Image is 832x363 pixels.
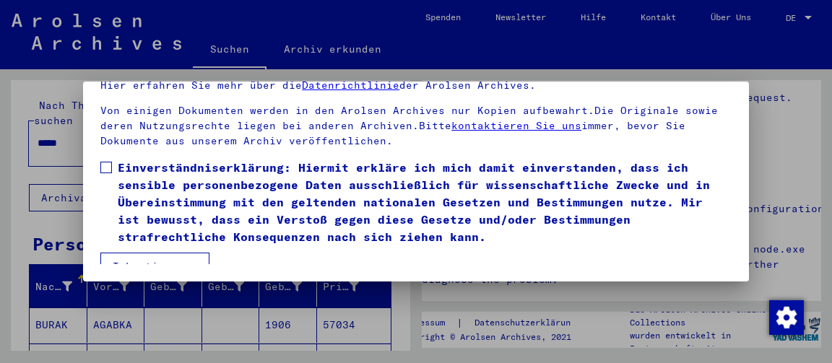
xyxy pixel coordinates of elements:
[451,119,581,132] a: kontaktieren Sie uns
[100,103,732,149] p: Von einigen Dokumenten werden in den Arolsen Archives nur Kopien aufbewahrt.Die Originale sowie d...
[100,78,732,93] p: Hier erfahren Sie mehr über die der Arolsen Archives.
[769,300,804,335] img: Zustimmung ändern
[118,159,732,245] span: Einverständniserklärung: Hiermit erkläre ich mich damit einverstanden, dass ich sensible personen...
[100,253,209,280] button: Ich stimme zu
[302,79,399,92] a: Datenrichtlinie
